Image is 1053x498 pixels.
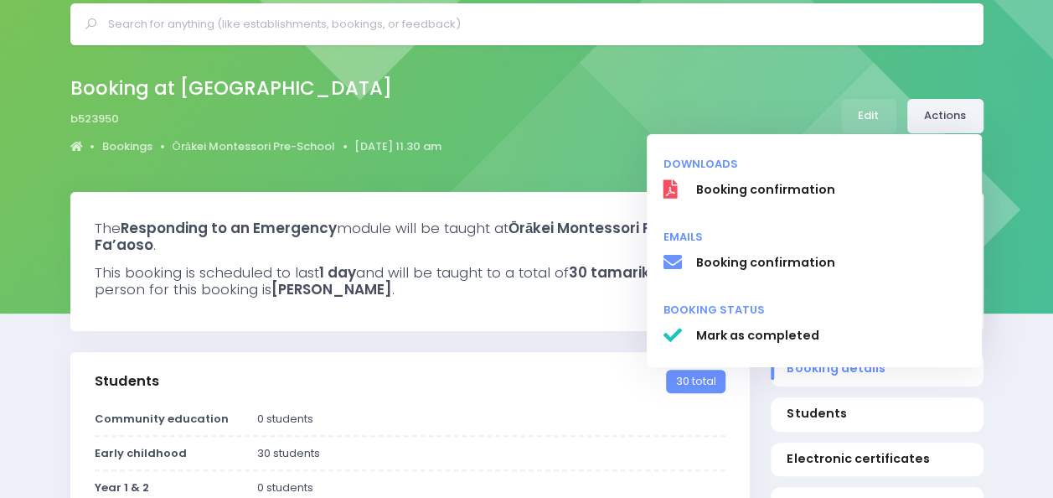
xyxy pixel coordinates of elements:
div: 0 students [247,480,736,496]
strong: 30 tamariki [569,262,653,283]
strong: Ōrākei Montessori Pre-School [508,218,724,238]
a: [DATE] 11.30 am [354,138,441,155]
span: 30 total [666,370,725,393]
strong: Uikilifi Fa’aoso [95,218,916,255]
strong: Community education [95,411,229,427]
a: Booking details [771,352,983,386]
strong: 1 day [319,262,356,283]
strong: Responding to an Emergency [121,218,337,238]
li: Emails [647,221,982,246]
span: Electronic certificates [787,450,967,468]
h3: The module will be taught at on by . [95,220,959,254]
li: Booking status [647,294,982,319]
li: Downloads [647,148,982,173]
h3: Students [95,373,159,390]
span: Booking confirmation [695,254,965,272]
a: Ōrākei Montessori Pre-School [173,138,335,155]
a: Booking confirmation [647,246,982,281]
a: Edit [841,99,896,133]
span: b523950 [70,111,119,127]
span: Booking details [787,360,967,377]
span: Students [787,405,967,423]
span: Booking confirmation [695,181,965,199]
a: Students [771,397,983,432]
strong: Year 1 & 2 [95,480,149,495]
div: 0 students [247,411,736,428]
a: Actions [907,99,983,133]
span: Mark as completed [695,327,965,345]
a: Bookings [102,138,152,155]
a: Mark as completed [647,319,982,354]
strong: [PERSON_NAME] [271,279,392,299]
h3: This booking is scheduled to last and will be taught to a total of in . The establishment's conta... [95,264,959,298]
input: Search for anything (like establishments, bookings, or feedback) [108,12,960,37]
a: Booking confirmation [647,173,982,208]
strong: Early childhood [95,445,187,461]
div: 30 students [247,445,736,462]
h2: Booking at [GEOGRAPHIC_DATA] [70,77,429,100]
a: Electronic certificates [771,443,983,477]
